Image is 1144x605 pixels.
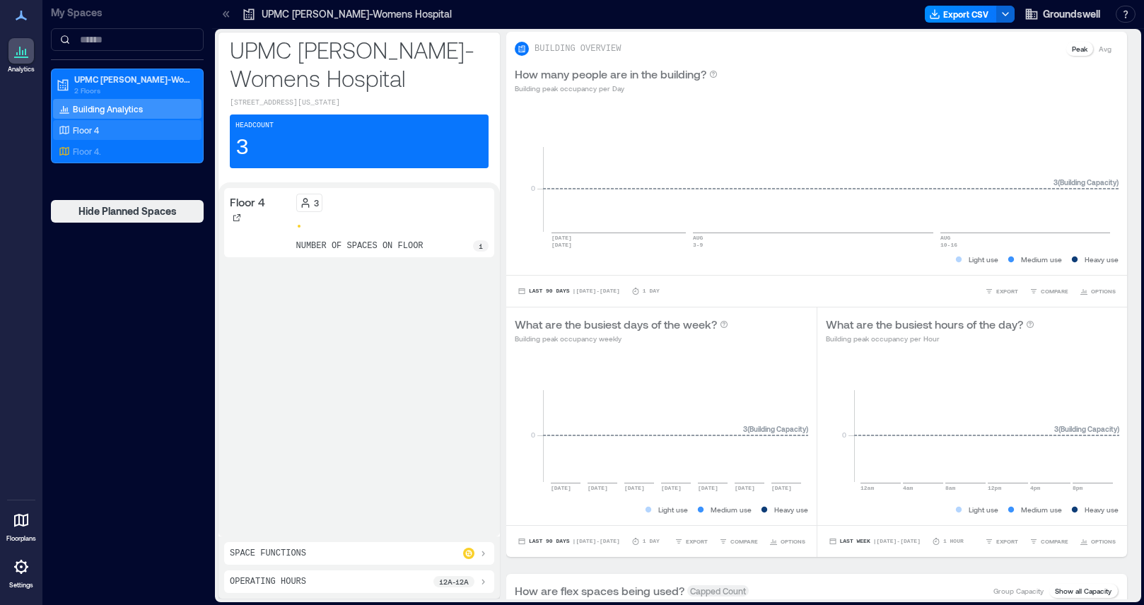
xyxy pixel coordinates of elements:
[661,485,682,491] text: [DATE]
[515,66,706,83] p: How many people are in the building?
[1077,284,1119,298] button: OPTIONS
[774,504,808,515] p: Heavy use
[969,254,998,265] p: Light use
[982,284,1021,298] button: EXPORT
[230,194,265,211] p: Floor 4
[643,537,660,546] p: 1 Day
[1041,287,1068,295] span: COMPARE
[766,534,808,548] button: OPTIONS
[515,582,684,599] p: How are flex spaces being used?
[1077,534,1119,548] button: OPTIONS
[781,537,805,546] span: OPTIONS
[1073,485,1083,491] text: 8pm
[1041,537,1068,546] span: COMPARE
[1085,254,1119,265] p: Heavy use
[1030,485,1041,491] text: 4pm
[658,504,688,515] p: Light use
[693,242,704,248] text: 3-9
[51,200,204,223] button: Hide Planned Spaces
[235,120,274,131] p: Headcount
[230,576,306,587] p: Operating Hours
[515,284,623,298] button: Last 90 Days |[DATE]-[DATE]
[730,537,758,546] span: COMPARE
[230,548,306,559] p: Space Functions
[439,576,469,587] p: 12a - 12a
[1091,537,1116,546] span: OPTIONS
[9,581,33,589] p: Settings
[73,103,143,114] p: Building Analytics
[551,485,571,491] text: [DATE]
[996,287,1018,295] span: EXPORT
[1085,504,1119,515] p: Heavy use
[716,534,761,548] button: COMPARE
[2,503,40,547] a: Floorplans
[1055,585,1111,597] p: Show all Capacity
[531,184,535,192] tspan: 0
[515,316,717,333] p: What are the busiest days of the week?
[1099,43,1111,54] p: Avg
[841,430,846,439] tspan: 0
[969,504,998,515] p: Light use
[78,204,177,218] span: Hide Planned Spaces
[1021,254,1062,265] p: Medium use
[940,242,957,248] text: 10-16
[51,6,204,20] p: My Spaces
[826,534,923,548] button: Last Week |[DATE]-[DATE]
[698,485,718,491] text: [DATE]
[943,537,964,546] p: 1 Hour
[6,534,36,543] p: Floorplans
[826,316,1023,333] p: What are the busiest hours of the day?
[230,35,489,92] p: UPMC [PERSON_NAME]-Womens Hospital
[686,537,708,546] span: EXPORT
[4,34,39,78] a: Analytics
[624,485,645,491] text: [DATE]
[515,83,718,94] p: Building peak occupancy per Day
[672,534,711,548] button: EXPORT
[74,74,193,85] p: UPMC [PERSON_NAME]-Womens Hospital
[73,124,99,136] p: Floor 4
[993,585,1044,597] p: Group Capacity
[535,43,621,54] p: BUILDING OVERVIEW
[296,240,424,252] p: number of spaces on floor
[4,550,38,594] a: Settings
[711,504,752,515] p: Medium use
[860,485,874,491] text: 12am
[996,537,1018,546] span: EXPORT
[230,98,489,109] p: [STREET_ADDRESS][US_STATE]
[988,485,1001,491] text: 12pm
[551,235,572,241] text: [DATE]
[74,85,193,96] p: 2 Floors
[1043,7,1100,21] span: Groundswell
[687,585,749,597] span: Capped Count
[551,242,572,248] text: [DATE]
[235,134,249,163] p: 3
[515,333,728,344] p: Building peak occupancy weekly
[1021,504,1062,515] p: Medium use
[8,65,35,74] p: Analytics
[1027,534,1071,548] button: COMPARE
[531,430,535,439] tspan: 0
[314,197,319,208] p: 3
[588,485,608,491] text: [DATE]
[925,6,997,23] button: Export CSV
[479,240,483,252] p: 1
[515,534,623,548] button: Last 90 Days |[DATE]-[DATE]
[982,534,1021,548] button: EXPORT
[1072,43,1087,54] p: Peak
[693,235,704,241] text: AUG
[1091,287,1116,295] span: OPTIONS
[643,287,660,295] p: 1 Day
[1020,3,1104,25] button: Groundswell
[735,485,755,491] text: [DATE]
[1027,284,1071,298] button: COMPARE
[903,485,914,491] text: 4am
[940,235,951,241] text: AUG
[771,485,792,491] text: [DATE]
[826,333,1034,344] p: Building peak occupancy per Hour
[945,485,956,491] text: 8am
[262,7,452,21] p: UPMC [PERSON_NAME]-Womens Hospital
[73,146,101,157] p: Floor 4.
